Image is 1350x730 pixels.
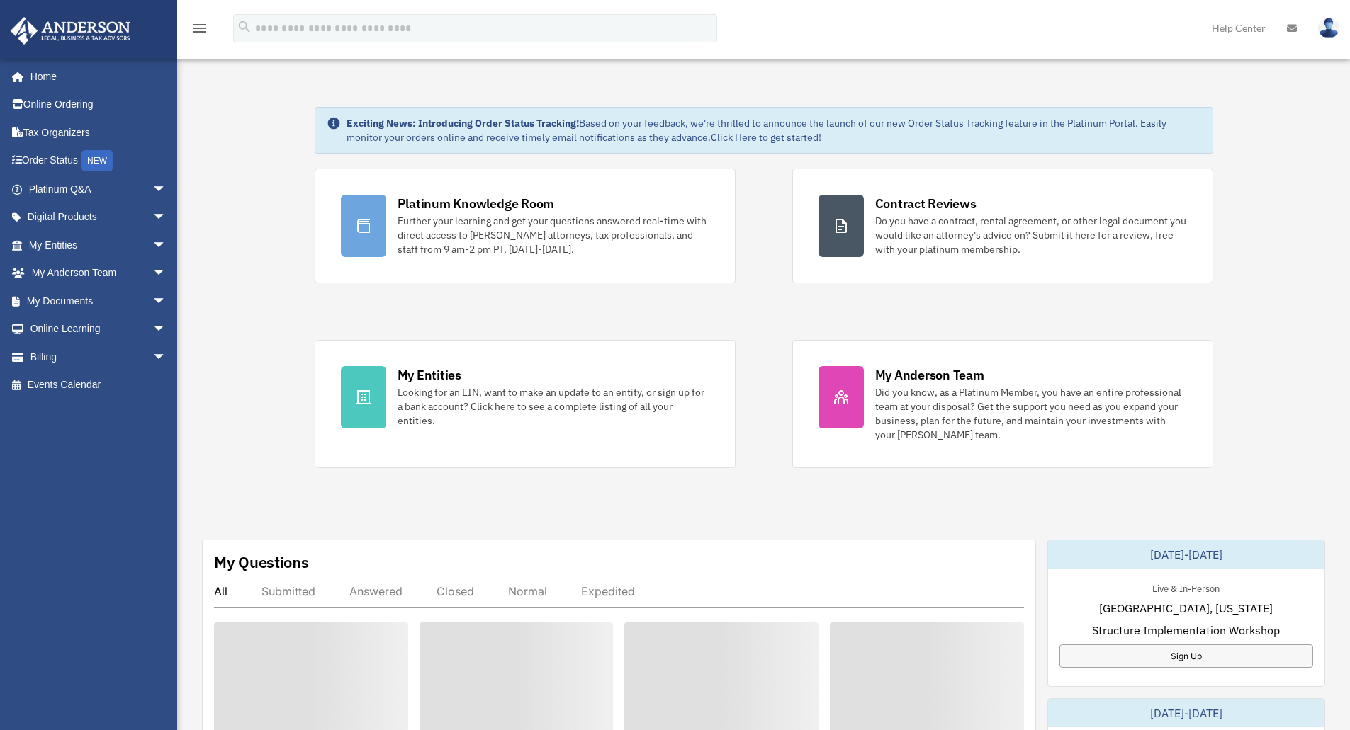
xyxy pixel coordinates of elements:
img: User Pic [1318,18,1339,38]
a: Digital Productsarrow_drop_down [10,203,188,232]
div: Submitted [261,584,315,598]
a: My Entitiesarrow_drop_down [10,231,188,259]
i: search [237,19,252,35]
div: Answered [349,584,403,598]
a: Billingarrow_drop_down [10,343,188,371]
div: My Anderson Team [875,366,984,384]
a: My Anderson Teamarrow_drop_down [10,259,188,287]
div: Contract Reviews [875,195,977,212]
a: Home [10,62,181,91]
div: [DATE]-[DATE] [1048,540,1324,569]
a: My Entities Looking for an EIN, want to make an update to an entity, or sign up for a bank accoun... [315,340,736,468]
div: NEW [81,150,113,171]
div: Do you have a contract, rental agreement, or other legal document you would like an attorney's ad... [875,214,1187,256]
span: arrow_drop_down [152,343,181,372]
span: arrow_drop_down [152,315,181,344]
a: Tax Organizers [10,118,188,147]
a: menu [191,25,208,37]
div: [DATE]-[DATE] [1048,699,1324,727]
div: Further your learning and get your questions answered real-time with direct access to [PERSON_NAM... [398,214,709,256]
i: menu [191,20,208,37]
div: Platinum Knowledge Room [398,195,555,212]
div: Based on your feedback, we're thrilled to announce the launch of our new Order Status Tracking fe... [347,116,1201,144]
a: Online Ordering [10,91,188,119]
a: Contract Reviews Do you have a contract, rental agreement, or other legal document you would like... [792,169,1213,283]
strong: Exciting News: Introducing Order Status Tracking! [347,117,579,130]
span: Structure Implementation Workshop [1092,622,1280,639]
span: [GEOGRAPHIC_DATA], [US_STATE] [1099,600,1273,617]
a: Click Here to get started! [711,131,821,144]
div: Live & In-Person [1141,580,1231,595]
a: My Documentsarrow_drop_down [10,287,188,315]
a: Events Calendar [10,371,188,399]
span: arrow_drop_down [152,175,181,204]
div: Closed [437,584,474,598]
div: My Entities [398,366,461,384]
div: Expedited [581,584,635,598]
div: All [214,584,227,598]
div: My Questions [214,552,309,573]
a: Order StatusNEW [10,147,188,176]
a: My Anderson Team Did you know, as a Platinum Member, you have an entire professional team at your... [792,340,1213,468]
div: Did you know, as a Platinum Member, you have an entire professional team at your disposal? Get th... [875,385,1187,442]
a: Platinum Knowledge Room Further your learning and get your questions answered real-time with dire... [315,169,736,283]
a: Sign Up [1059,644,1313,668]
span: arrow_drop_down [152,231,181,260]
div: Looking for an EIN, want to make an update to an entity, or sign up for a bank account? Click her... [398,385,709,428]
div: Normal [508,584,547,598]
span: arrow_drop_down [152,287,181,316]
span: arrow_drop_down [152,259,181,288]
img: Anderson Advisors Platinum Portal [6,17,135,45]
span: arrow_drop_down [152,203,181,232]
a: Online Learningarrow_drop_down [10,315,188,343]
a: Platinum Q&Aarrow_drop_down [10,175,188,203]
